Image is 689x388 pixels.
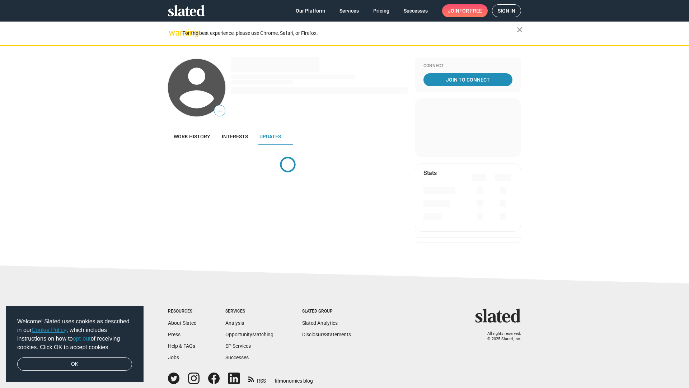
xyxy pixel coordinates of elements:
a: filmonomics blog [275,372,313,384]
a: OpportunityMatching [225,332,273,337]
a: Successes [225,355,249,360]
span: — [214,106,225,116]
a: Slated Analytics [302,320,338,326]
a: Services [334,4,365,17]
a: Sign in [492,4,521,17]
div: Slated Group [302,309,351,314]
a: Joinfor free [442,4,488,17]
a: Jobs [168,355,179,360]
p: All rights reserved. © 2025 Slated, Inc. [480,331,521,342]
div: cookieconsent [6,306,144,383]
a: EP Services [225,343,251,349]
span: Join [448,4,482,17]
span: Pricing [373,4,389,17]
a: opt-out [73,336,91,342]
div: Connect [423,63,512,69]
a: RSS [248,373,266,384]
span: Interests [222,134,248,139]
a: Press [168,332,181,337]
a: dismiss cookie message [17,357,132,371]
span: Work history [174,134,210,139]
span: Join To Connect [425,73,511,86]
div: Services [225,309,273,314]
mat-icon: close [515,26,524,34]
a: DisclosureStatements [302,332,351,337]
span: Updates [259,134,281,139]
span: Our Platform [296,4,325,17]
span: Successes [404,4,428,17]
a: About Slated [168,320,197,326]
a: Interests [216,128,254,145]
a: Cookie Policy [32,327,66,333]
a: Successes [398,4,433,17]
a: Analysis [225,320,244,326]
a: Help & FAQs [168,343,195,349]
span: for free [459,4,482,17]
mat-icon: warning [169,28,177,37]
a: Work history [168,128,216,145]
mat-card-title: Stats [423,169,437,177]
div: Resources [168,309,197,314]
span: Services [339,4,359,17]
a: Our Platform [290,4,331,17]
div: For the best experience, please use Chrome, Safari, or Firefox. [182,28,517,38]
span: Sign in [498,5,515,17]
span: film [275,378,283,384]
a: Join To Connect [423,73,512,86]
a: Pricing [367,4,395,17]
span: Welcome! Slated uses cookies as described in our , which includes instructions on how to of recei... [17,317,132,352]
a: Updates [254,128,287,145]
